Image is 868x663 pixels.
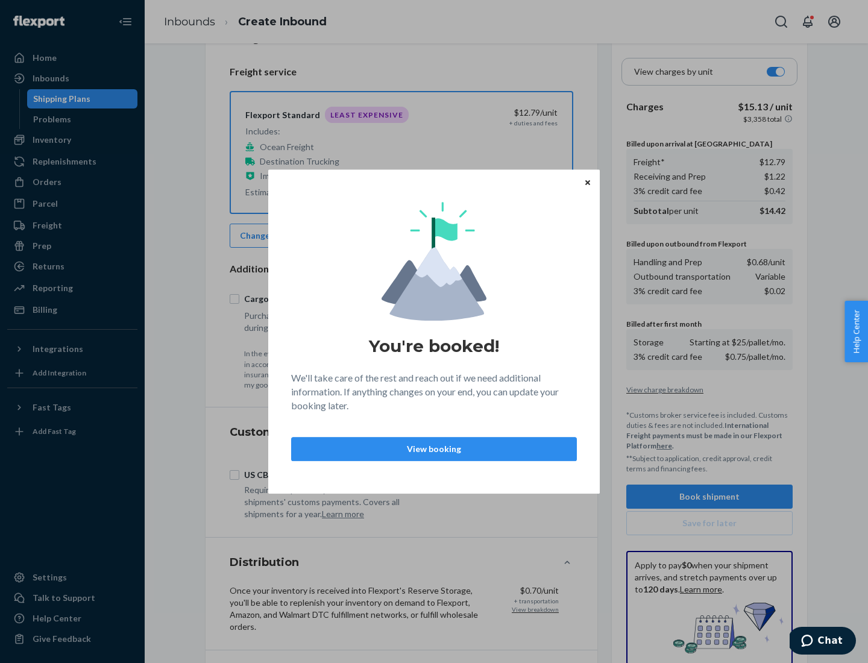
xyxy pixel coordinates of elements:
p: View booking [301,443,567,455]
p: We'll take care of the rest and reach out if we need additional information. If anything changes ... [291,371,577,413]
h1: You're booked! [369,335,499,357]
button: Close [582,175,594,189]
button: View booking [291,437,577,461]
img: svg+xml,%3Csvg%20viewBox%3D%220%200%20174%20197%22%20fill%3D%22none%22%20xmlns%3D%22http%3A%2F%2F... [382,202,486,321]
span: Chat [28,8,53,19]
